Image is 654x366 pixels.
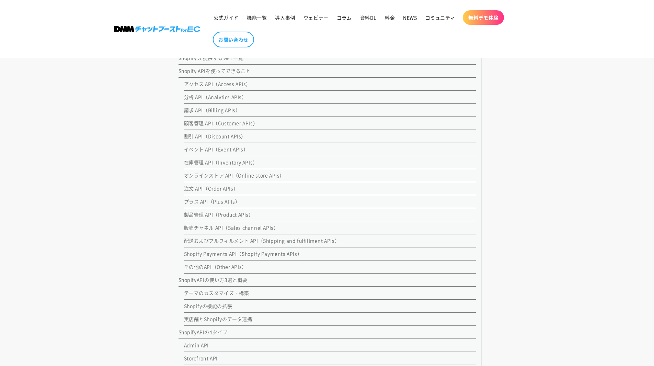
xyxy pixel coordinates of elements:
a: ウェビナー [299,10,333,25]
a: コラム [333,10,356,25]
span: ウェビナー [303,14,329,21]
a: Storefront API [184,355,218,362]
span: 機能一覧 [247,14,267,21]
a: テーマのカスタマイズ・構築 [184,289,249,296]
a: Admin API [184,342,209,348]
a: プラス API（Plus APIs） [184,198,240,205]
a: ShopifyAPIの4タイプ [179,329,228,335]
span: 料金 [385,14,395,21]
span: コミュニティ [425,14,456,21]
span: コラム [337,14,352,21]
a: 配送およびフルフィルメント API（Shipping and fulfillment APIs） [184,237,340,244]
a: 注文 API（Order APIs） [184,185,239,192]
a: 無料デモ体験 [463,10,504,25]
a: Shopify Payments API（Shopify Payments APIs） [184,250,302,257]
span: 無料デモ体験 [468,14,498,21]
a: 実店舗とShopifyのデータ連携 [184,315,252,322]
span: 導入事例 [275,14,295,21]
span: NEWS [403,14,417,21]
a: 顧客管理 API（Customer APIs） [184,120,258,126]
a: NEWS [399,10,421,25]
img: 株式会社DMM Boost [114,26,200,32]
a: 導入事例 [271,10,299,25]
a: 製品管理 API（Product APIs） [184,211,254,218]
a: 分析 API（Analytics APIs） [184,93,247,100]
a: 在庫管理 API（Inventory APIs） [184,159,258,166]
a: 公式ガイド [209,10,243,25]
a: 販売チャネル API（Sales channel APIs） [184,224,279,231]
a: コミュニティ [421,10,460,25]
a: 資料DL [356,10,381,25]
a: 料金 [381,10,399,25]
a: アクセス API（Access APIs） [184,80,251,87]
span: 資料DL [360,14,377,21]
span: お問い合わせ [218,36,249,43]
a: 割引 API（Discount APIs） [184,133,246,140]
a: 機能一覧 [243,10,271,25]
a: お問い合わせ [213,32,254,47]
a: 請求 API（Billing APIs） [184,107,241,113]
a: その他のAPI（Other APIs） [184,263,247,270]
span: 公式ガイド [214,14,239,21]
a: オンラインストア API（Online store APIs） [184,172,285,179]
a: ShopifyAPIの使い方3選と概要 [179,276,248,283]
a: Shopify APIを使ってできること [179,67,251,74]
a: Shopify が提供する API 一覧 [179,54,243,61]
a: Shopifyの機能の拡張 [184,302,232,309]
a: イベント API（Event APIs） [184,146,249,153]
